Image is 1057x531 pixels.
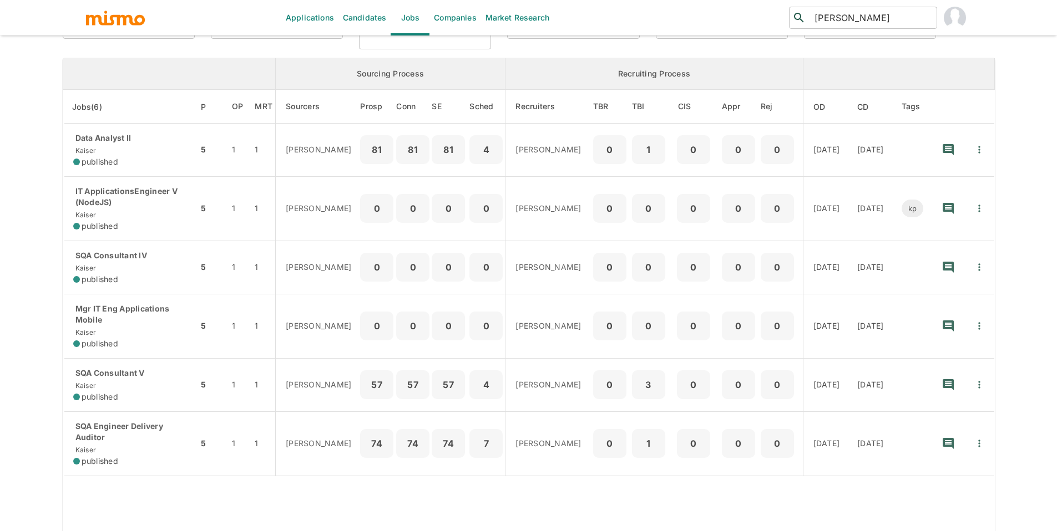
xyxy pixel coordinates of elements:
th: Sched [467,90,505,124]
th: Tags [893,90,933,124]
th: Open Positions [223,90,252,124]
td: 1 [223,241,252,294]
p: 0 [598,142,622,157]
p: 0 [436,201,461,216]
th: Prospects [360,90,396,124]
p: 0 [401,318,425,334]
td: 1 [252,358,275,411]
td: 5 [198,124,223,177]
td: [DATE] [848,124,893,177]
span: kp [902,203,924,214]
td: 5 [198,176,223,241]
p: 0 [765,142,790,157]
p: 0 [726,142,751,157]
p: 4 [474,377,498,392]
p: 81 [436,142,461,157]
p: 74 [401,436,425,451]
td: [DATE] [848,176,893,241]
span: published [82,156,118,167]
span: Kaiser [73,211,97,219]
th: Recruiting Process [505,58,803,90]
p: [PERSON_NAME] [286,203,351,214]
p: 0 [681,377,706,392]
th: Rejected [758,90,803,124]
th: Client Interview Scheduled [668,90,719,124]
th: Created At [848,90,893,124]
p: 81 [401,142,425,157]
td: 1 [223,411,252,476]
td: 5 [198,294,223,358]
p: 1 [636,142,661,157]
p: 74 [436,436,461,451]
td: [DATE] [848,411,893,476]
span: published [82,221,118,232]
p: [PERSON_NAME] [515,438,581,449]
span: published [82,338,118,349]
td: 1 [223,124,252,177]
p: 0 [474,318,498,334]
button: Quick Actions [967,255,992,279]
span: Kaiser [73,264,97,272]
th: Approved [719,90,758,124]
td: [DATE] [803,411,848,476]
span: Kaiser [73,146,97,155]
p: 3 [636,377,661,392]
button: recent-notes [935,195,962,222]
p: 0 [636,201,661,216]
span: P [201,100,220,114]
p: IT ApplicationsEngineer V (NodeJS) [73,186,189,208]
p: 0 [726,201,751,216]
span: Jobs(6) [72,100,117,114]
td: 1 [223,176,252,241]
td: [DATE] [848,294,893,358]
p: SQA Consultant IV [73,250,189,261]
button: recent-notes [935,430,962,457]
th: Sourcers [276,90,361,124]
p: SQA Consultant V [73,367,189,379]
span: Kaiser [73,381,97,390]
td: 1 [252,294,275,358]
img: logo [85,9,146,26]
td: 5 [198,241,223,294]
p: [PERSON_NAME] [286,438,351,449]
td: [DATE] [803,124,848,177]
p: [PERSON_NAME] [515,203,581,214]
p: Mgr IT Eng Applications Mobile [73,303,189,325]
p: [PERSON_NAME] [515,262,581,273]
p: 0 [726,377,751,392]
button: Quick Actions [967,372,992,397]
p: 0 [598,377,622,392]
th: Recruiters [505,90,590,124]
td: 5 [198,358,223,411]
th: Market Research Total [252,90,275,124]
p: 0 [365,259,389,275]
p: 0 [765,201,790,216]
td: 1 [252,241,275,294]
th: Sourcing Process [276,58,505,90]
td: [DATE] [848,358,893,411]
p: 0 [726,436,751,451]
td: 5 [198,411,223,476]
p: 0 [598,259,622,275]
span: published [82,456,118,467]
p: 0 [474,201,498,216]
td: 1 [252,124,275,177]
td: [DATE] [803,294,848,358]
p: 74 [365,436,389,451]
p: 0 [598,436,622,451]
p: 4 [474,142,498,157]
button: Quick Actions [967,196,992,221]
span: Kaiser [73,446,97,454]
p: 0 [765,259,790,275]
button: Quick Actions [967,137,992,162]
button: recent-notes [935,371,962,398]
p: 0 [681,259,706,275]
th: Priority [198,90,223,124]
p: [PERSON_NAME] [515,379,581,390]
p: 0 [365,318,389,334]
p: 0 [636,259,661,275]
th: Connections [396,90,429,124]
p: [PERSON_NAME] [286,262,351,273]
p: [PERSON_NAME] [286,379,351,390]
p: 0 [765,377,790,392]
